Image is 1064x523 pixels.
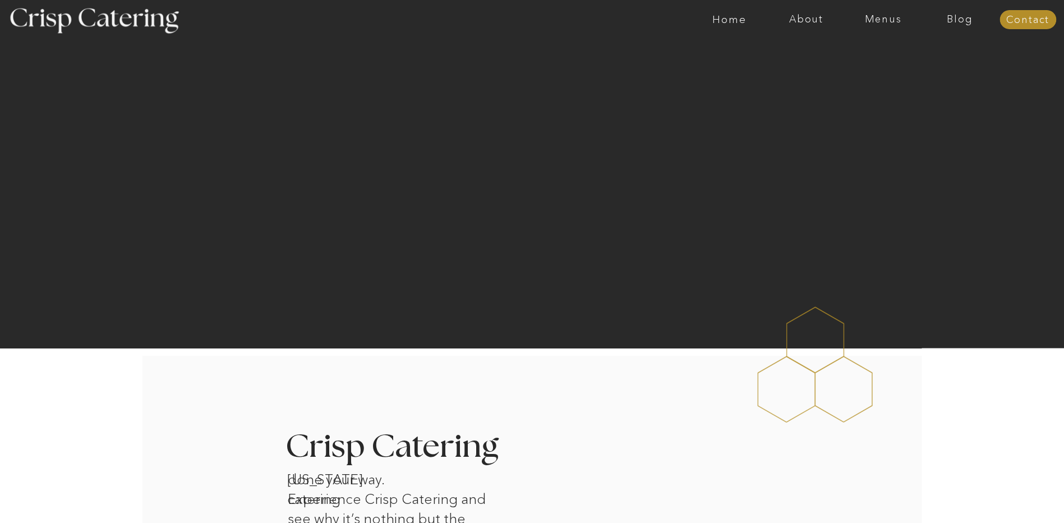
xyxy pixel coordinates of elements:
a: Blog [922,14,998,25]
h1: [US_STATE] catering [287,470,404,484]
h3: Crisp Catering [285,431,527,464]
a: About [768,14,845,25]
a: Home [691,14,768,25]
a: Menus [845,14,922,25]
a: Contact [999,15,1056,26]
